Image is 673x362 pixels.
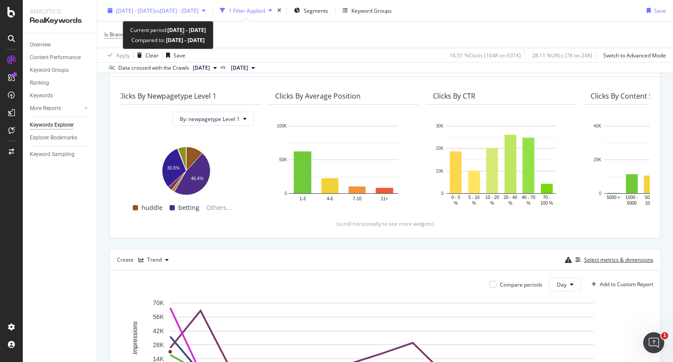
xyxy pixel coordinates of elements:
[522,195,536,200] text: 40 - 70
[229,7,265,14] div: 1 Filter Applied
[118,64,189,72] div: Data crossed with the Crawls
[643,4,666,18] button: Save
[104,31,131,38] span: Is Branded
[433,92,475,100] div: Clicks By CTR
[591,92,662,100] div: Clicks By Content Size
[508,201,512,206] text: %
[30,91,53,100] div: Keywords
[203,202,235,213] span: Others...
[227,63,259,73] button: [DATE]
[117,253,172,267] div: Create
[30,78,49,88] div: Ranking
[594,124,602,128] text: 40K
[594,157,602,162] text: 20K
[30,40,51,50] div: Overview
[191,177,203,181] text: 46.4%
[174,51,185,59] div: Save
[490,201,494,206] text: %
[304,7,328,14] span: Segments
[130,25,206,35] div: Current period:
[163,48,185,62] button: Save
[607,195,620,200] text: 5000 +
[654,7,666,14] div: Save
[30,150,91,159] a: Keyword Sampling
[30,133,91,142] a: Explorer Bookmarks
[353,196,361,201] text: 7-10
[167,166,180,170] text: 30.6%
[135,253,172,267] button: Trend
[433,121,570,206] div: A chart.
[485,195,499,200] text: 10 - 20
[120,220,650,227] div: (scroll horizontally to see more widgets)
[30,16,90,26] div: RealKeywords
[584,256,653,263] div: Select metrics & dimensions
[500,281,542,288] div: Compare periods
[30,150,74,159] div: Keyword Sampling
[472,201,476,206] text: %
[543,195,550,200] text: 70 -
[155,7,198,14] span: vs [DATE] - [DATE]
[117,92,216,100] div: Clicks By newpagetype Level 1
[147,257,162,263] div: Trend
[30,66,69,75] div: Keyword Groups
[441,191,444,196] text: 0
[30,40,91,50] a: Overview
[351,7,392,14] div: Keyword Groups
[541,201,553,206] text: 100 %
[30,66,91,75] a: Keyword Groups
[30,133,77,142] div: Explorer Bookmarks
[290,4,332,18] button: Segments
[220,63,227,71] span: vs
[299,196,306,201] text: 1-3
[276,6,283,15] div: times
[599,191,602,196] text: 0
[588,277,653,291] button: Add to Custom Report
[436,169,444,174] text: 10K
[626,195,638,200] text: 1000 -
[153,341,164,348] text: 28K
[153,300,164,307] text: 70K
[645,201,655,206] text: 1000
[117,142,254,196] svg: A chart.
[451,195,460,200] text: 0 - 5
[468,195,480,200] text: 5 - 10
[180,115,240,123] span: By: newpagetype Level 1
[600,282,653,287] div: Add to Custom Report
[627,201,637,206] text: 5000
[178,202,199,213] span: betting
[131,322,138,355] text: Impressions
[145,51,159,59] div: Clear
[189,63,220,73] button: [DATE]
[277,124,287,128] text: 100K
[454,201,458,206] text: %
[381,196,388,201] text: 11+
[30,121,91,130] a: Keywords Explorer
[645,195,655,200] text: 500 -
[30,104,61,113] div: More Reports
[600,48,666,62] button: Switch to Advanced Mode
[30,53,91,62] a: Content Performance
[284,191,287,196] text: 0
[131,35,205,45] div: Compared to:
[527,201,531,206] text: %
[30,53,81,62] div: Content Performance
[450,51,521,59] div: 16.51 % Clicks ( 104K on 631K )
[557,281,567,288] span: Day
[279,157,287,162] text: 50K
[503,195,517,200] text: 20 - 40
[339,4,395,18] button: Keyword Groups
[116,7,155,14] span: [DATE] - [DATE]
[165,36,205,44] b: [DATE] - [DATE]
[436,124,444,128] text: 30K
[104,4,209,18] button: [DATE] - [DATE]vs[DATE] - [DATE]
[116,51,130,59] div: Apply
[104,48,130,62] button: Apply
[134,48,159,62] button: Clear
[532,51,592,59] div: 28.11 % URLs ( 7K on 24K )
[30,78,91,88] a: Ranking
[603,51,666,59] div: Switch to Advanced Mode
[30,7,90,16] div: Analytics
[549,277,581,291] button: Day
[153,313,164,320] text: 56K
